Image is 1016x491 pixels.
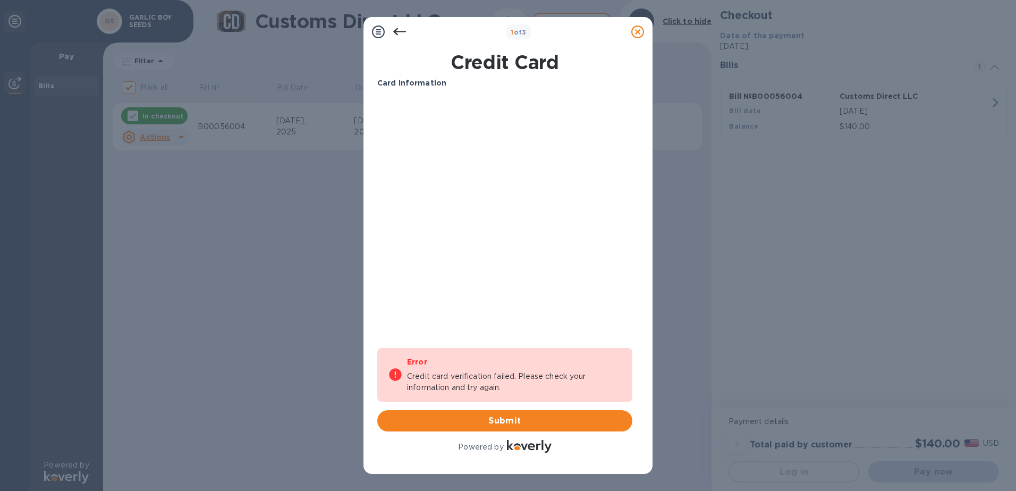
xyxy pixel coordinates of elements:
[373,51,637,73] h1: Credit Card
[386,414,624,427] span: Submit
[407,358,427,366] b: Error
[458,442,503,453] p: Powered by
[377,410,632,431] button: Submit
[511,28,513,36] span: 1
[377,79,446,87] b: Card Information
[407,371,622,393] p: Credit card verification failed. Please check your information and try again.
[507,440,552,453] img: Logo
[511,28,527,36] b: of 3
[377,97,632,257] iframe: Your browser does not support iframes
